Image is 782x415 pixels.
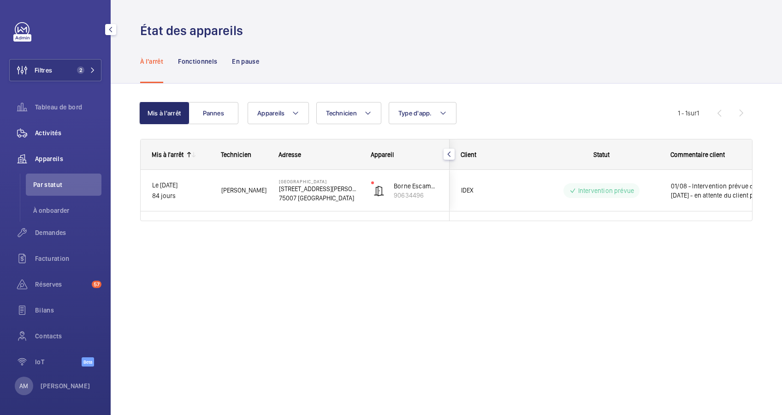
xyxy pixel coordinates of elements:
span: IDEX [461,185,532,196]
span: Bilans [35,306,101,315]
p: 75007 [GEOGRAPHIC_DATA] [279,193,359,203]
p: À l'arrêt [140,57,163,66]
span: Beta [82,357,94,367]
span: Facturation [35,254,101,263]
div: Mis à l'arrêt [152,151,184,158]
span: Tableau de bord [35,102,101,112]
p: Fonctionnels [178,57,217,66]
p: [GEOGRAPHIC_DATA] [279,179,359,184]
span: 01/08 - Intervention prévue début [DATE] - en attente du client pour une date d'intervention 10/0... [671,181,766,200]
button: Mis à l'arrêt [139,102,189,124]
h1: État des appareils [140,22,249,39]
div: Appareil [371,151,438,158]
p: [PERSON_NAME] [41,381,90,391]
span: Filtres [35,66,52,75]
span: 2 [77,66,84,74]
span: Commentaire client [670,151,725,158]
button: Type d'app. [389,102,456,124]
span: Demandes [35,228,101,237]
span: [PERSON_NAME] [221,185,267,196]
p: Borne Escamotable Côté Grande Portes [394,181,438,191]
button: Appareils [248,102,309,124]
span: Adresse [278,151,301,158]
button: Pannes [189,102,238,124]
p: AM [19,381,28,391]
p: 84 jours [152,191,209,201]
span: Appareils [35,154,101,163]
span: IoT [35,357,82,367]
button: Filtres2 [9,59,101,81]
p: Le [DATE] [152,180,209,191]
p: 90634496 [394,191,438,200]
span: Par statut [33,180,101,189]
p: [STREET_ADDRESS][PERSON_NAME] [279,184,359,193]
span: Statut [593,151,610,158]
span: À onboarder [33,206,101,215]
span: Contacts [35,331,101,341]
span: Technicien [326,109,357,117]
span: Client [461,151,476,158]
img: automatic_door.svg [373,185,385,196]
span: Activités [35,128,101,138]
span: 57 [92,281,101,288]
span: 1 - 1 1 [678,110,699,116]
p: Intervention prévue [578,186,634,195]
span: Appareils [257,109,284,117]
span: Type d'app. [398,109,432,117]
button: Technicien [316,102,381,124]
span: Technicien [221,151,251,158]
span: Réserves [35,280,88,289]
p: En pause [232,57,259,66]
span: sur [687,109,697,117]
